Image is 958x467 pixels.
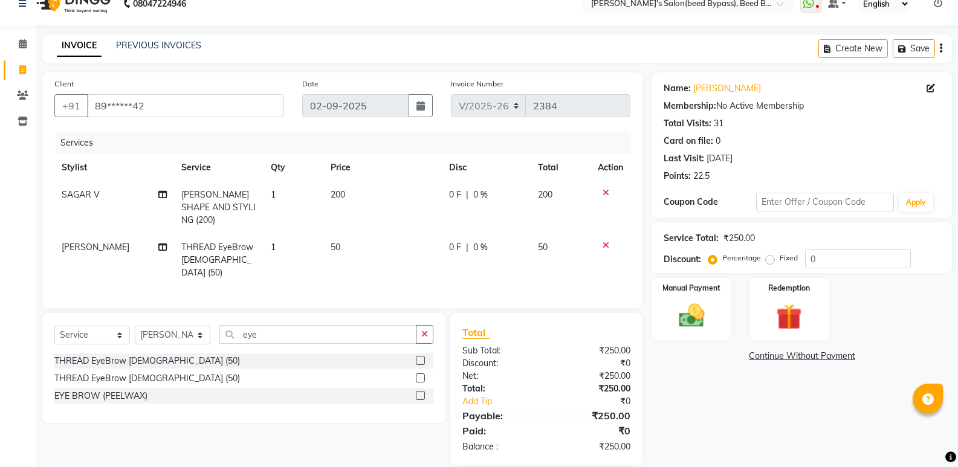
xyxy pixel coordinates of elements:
button: Save [893,39,935,58]
th: Total [531,154,591,181]
a: [PERSON_NAME] [693,82,761,95]
div: [DATE] [707,152,733,165]
button: Create New [818,39,888,58]
th: Qty [264,154,323,181]
div: Discount: [453,357,546,370]
div: 0 [716,135,720,147]
div: No Active Membership [664,100,940,112]
div: Total: [453,382,546,395]
div: Services [56,132,639,154]
span: 200 [331,189,345,200]
span: | [466,241,468,254]
span: | [466,188,468,201]
button: +91 [54,94,88,117]
th: Stylist [54,154,174,181]
span: SAGAR V [62,189,100,200]
a: PREVIOUS INVOICES [116,40,201,51]
div: Total Visits: [664,117,711,130]
div: Coupon Code [664,196,756,208]
span: 1 [271,242,276,253]
img: _cash.svg [671,301,713,330]
a: Add Tip [453,395,562,408]
label: Fixed [780,253,798,263]
div: ₹250.00 [546,344,639,357]
div: Sub Total: [453,344,546,357]
span: 50 [331,242,340,253]
span: Total [462,326,490,339]
th: Action [591,154,630,181]
span: 1 [271,189,276,200]
span: 0 % [473,241,488,254]
div: Card on file: [664,135,713,147]
div: 31 [714,117,723,130]
input: Search or Scan [219,325,416,344]
div: Paid: [453,424,546,438]
div: ₹250.00 [546,370,639,382]
div: THREAD EyeBrow [DEMOGRAPHIC_DATA] (50) [54,355,240,367]
div: ₹250.00 [546,408,639,423]
span: 0 % [473,188,488,201]
div: Last Visit: [664,152,704,165]
a: Continue Without Payment [654,350,950,362]
div: Discount: [664,253,701,266]
span: 0 F [449,188,461,201]
div: Payable: [453,408,546,423]
div: ₹250.00 [546,382,639,395]
label: Client [54,79,74,89]
div: ₹0 [546,357,639,370]
div: ₹250.00 [546,440,639,453]
a: INVOICE [57,35,102,57]
th: Price [323,154,442,181]
div: ₹0 [546,424,639,438]
label: Redemption [768,283,810,294]
span: 200 [538,189,552,200]
input: Search by Name/Mobile/Email/Code [87,94,284,117]
th: Service [174,154,264,181]
div: Service Total: [664,232,719,245]
th: Disc [442,154,531,181]
img: _gift.svg [768,301,810,333]
label: Date [302,79,319,89]
button: Apply [899,193,933,211]
div: ₹0 [562,395,639,408]
div: THREAD EyeBrow [DEMOGRAPHIC_DATA] (50) [54,372,240,385]
span: THREAD EyeBrow [DEMOGRAPHIC_DATA] (50) [181,242,253,278]
div: Points: [664,170,691,182]
span: [PERSON_NAME] [62,242,129,253]
span: [PERSON_NAME] SHAPE AND STYLING (200) [181,189,256,225]
div: Membership: [664,100,716,112]
div: EYE BROW (PEELWAX) [54,390,147,402]
div: Balance : [453,440,546,453]
div: Net: [453,370,546,382]
div: ₹250.00 [723,232,755,245]
input: Enter Offer / Coupon Code [756,193,894,211]
label: Invoice Number [451,79,503,89]
label: Manual Payment [662,283,720,294]
div: 22.5 [693,170,710,182]
div: Name: [664,82,691,95]
span: 0 F [449,241,461,254]
span: 50 [538,242,548,253]
label: Percentage [722,253,761,263]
